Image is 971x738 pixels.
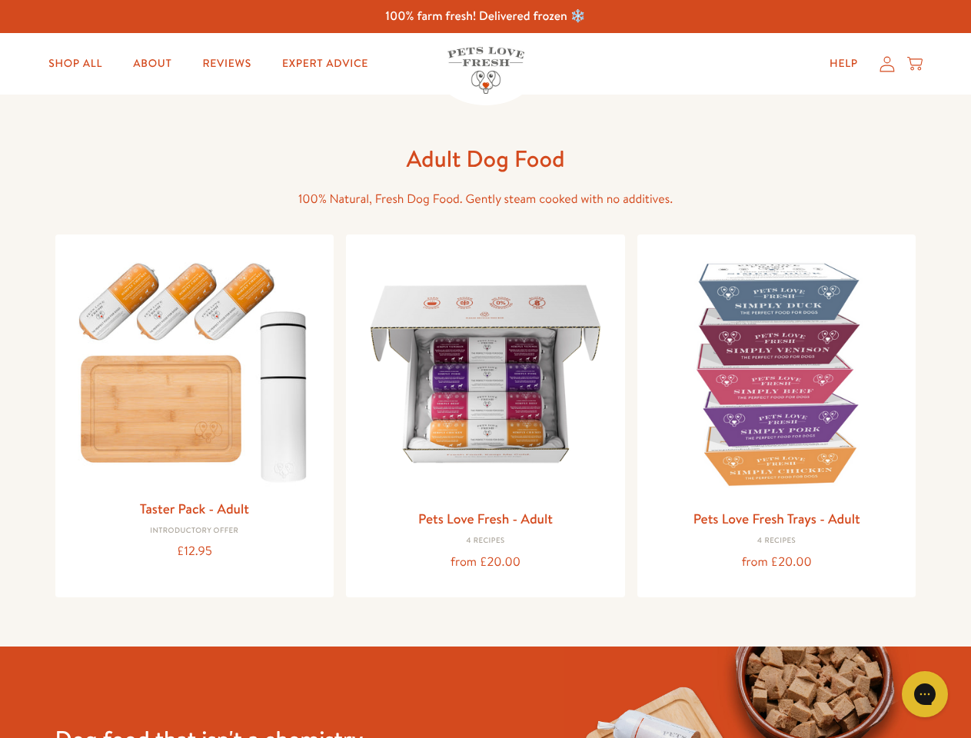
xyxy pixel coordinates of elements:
img: Pets Love Fresh Trays - Adult [650,247,904,501]
img: Taster Pack - Adult [68,247,322,490]
img: Pets Love Fresh [447,47,524,94]
div: Introductory Offer [68,527,322,536]
a: Taster Pack - Adult [140,499,249,518]
h1: Adult Dog Food [240,144,732,174]
div: from £20.00 [358,552,613,573]
span: 100% Natural, Fresh Dog Food. Gently steam cooked with no additives. [298,191,673,208]
a: Expert Advice [270,48,381,79]
img: Pets Love Fresh - Adult [358,247,613,501]
iframe: Gorgias live chat messenger [894,666,956,723]
div: 4 Recipes [650,537,904,546]
a: Pets Love Fresh - Adult [418,509,553,528]
a: About [121,48,184,79]
a: Pets Love Fresh Trays - Adult [693,509,860,528]
a: Reviews [190,48,263,79]
div: £12.95 [68,541,322,562]
a: Help [817,48,870,79]
a: Shop All [36,48,115,79]
div: 4 Recipes [358,537,613,546]
div: from £20.00 [650,552,904,573]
